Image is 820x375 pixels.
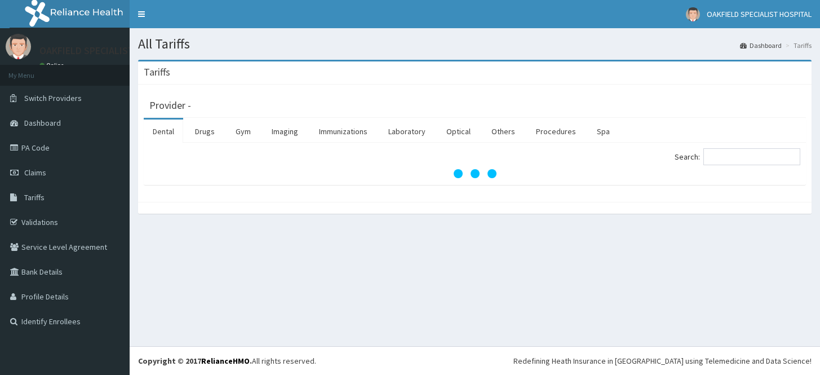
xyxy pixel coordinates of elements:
[186,120,224,143] a: Drugs
[149,100,191,111] h3: Provider -
[24,93,82,103] span: Switch Providers
[783,41,812,50] li: Tariffs
[310,120,376,143] a: Immunizations
[24,192,45,202] span: Tariffs
[39,46,180,56] p: OAKFIELD SPECIALIST HOSPITAL
[453,151,498,196] svg: audio-loading
[138,37,812,51] h1: All Tariffs
[527,120,585,143] a: Procedures
[138,356,252,366] strong: Copyright © 2017 .
[379,120,435,143] a: Laboratory
[703,148,800,165] input: Search:
[588,120,619,143] a: Spa
[201,356,250,366] a: RelianceHMO
[686,7,700,21] img: User Image
[263,120,307,143] a: Imaging
[675,148,800,165] label: Search:
[144,67,170,77] h3: Tariffs
[130,346,820,375] footer: All rights reserved.
[6,34,31,59] img: User Image
[740,41,782,50] a: Dashboard
[144,120,183,143] a: Dental
[227,120,260,143] a: Gym
[24,167,46,178] span: Claims
[707,9,812,19] span: OAKFIELD SPECIALIST HOSPITAL
[482,120,524,143] a: Others
[39,61,67,69] a: Online
[513,355,812,367] div: Redefining Heath Insurance in [GEOGRAPHIC_DATA] using Telemedicine and Data Science!
[24,118,61,128] span: Dashboard
[437,120,480,143] a: Optical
